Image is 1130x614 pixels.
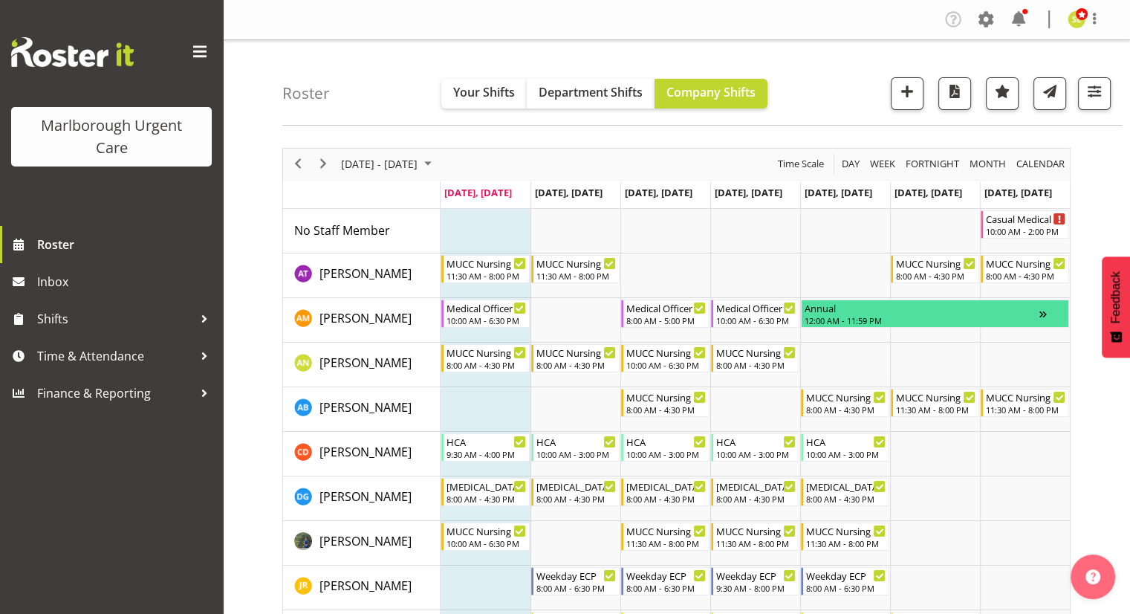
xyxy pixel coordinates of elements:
[319,265,412,282] a: [PERSON_NAME]
[319,532,412,550] a: [PERSON_NAME]
[447,270,526,282] div: 11:30 AM - 8:00 PM
[626,568,706,583] div: Weekday ECP
[655,79,767,109] button: Company Shifts
[968,155,1007,173] span: Month
[441,344,530,372] div: Alysia Newman-Woods"s event - MUCC Nursing AM Weekday Begin From Monday, October 6, 2025 at 8:00:...
[447,523,526,538] div: MUCC Nursing Midshift
[986,270,1065,282] div: 8:00 AM - 4:30 PM
[319,577,412,595] a: [PERSON_NAME]
[447,256,526,271] div: MUCC Nursing PM Weekday
[536,434,616,449] div: HCA
[626,404,706,416] div: 8:00 AM - 4:30 PM
[453,84,515,100] span: Your Shifts
[37,308,193,330] span: Shifts
[536,448,616,460] div: 10:00 AM - 3:00 PM
[716,345,796,360] div: MUCC Nursing AM Weekday
[896,270,975,282] div: 8:00 AM - 4:30 PM
[806,390,886,404] div: MUCC Nursing AM Weekday
[447,479,526,494] div: [MEDICAL_DATA] Shift
[444,186,512,199] span: [DATE], [DATE]
[336,149,441,180] div: October 06 - 12, 2025
[716,568,796,583] div: Weekday ECP
[447,448,526,460] div: 9:30 AM - 4:00 PM
[986,211,1065,226] div: Casual Medical Officer Weekend
[288,155,308,173] button: Previous
[806,493,886,505] div: 8:00 AM - 4:30 PM
[801,433,889,462] div: Cordelia Davies"s event - HCA Begin From Friday, October 10, 2025 at 10:00:00 AM GMT+13:00 Ends A...
[716,479,796,494] div: [MEDICAL_DATA] Shift
[894,186,962,199] span: [DATE], [DATE]
[891,389,979,417] div: Andrew Brooks"s event - MUCC Nursing PM Weekends Begin From Saturday, October 11, 2025 at 11:30:0...
[536,493,616,505] div: 8:00 AM - 4:30 PM
[339,155,438,173] button: October 2025
[283,253,441,298] td: Agnes Tyson resource
[621,300,710,328] div: Alexandra Madigan"s event - Medical Officer PM Weekday Begin From Wednesday, October 8, 2025 at 8...
[806,434,886,449] div: HCA
[536,256,616,271] div: MUCC Nursing PM Weekday
[904,155,961,173] span: Fortnight
[716,493,796,505] div: 8:00 AM - 4:30 PM
[37,233,215,256] span: Roster
[711,433,799,462] div: Cordelia Davies"s event - HCA Begin From Thursday, October 9, 2025 at 10:00:00 AM GMT+13:00 Ends ...
[1102,256,1130,358] button: Feedback - Show survey
[626,582,706,594] div: 8:00 AM - 6:30 PM
[938,77,971,110] button: Download a PDF of the roster according to the set date range.
[981,255,1069,283] div: Agnes Tyson"s event - MUCC Nursing AM Weekends Begin From Sunday, October 12, 2025 at 8:00:00 AM ...
[801,567,889,595] div: Jacinta Rangi"s event - Weekday ECP Begin From Friday, October 10, 2025 at 8:00:00 AM GMT+13:00 E...
[840,155,863,173] button: Timeline Day
[986,390,1065,404] div: MUCC Nursing PM Weekends
[896,390,975,404] div: MUCC Nursing PM Weekends
[806,582,886,594] div: 8:00 AM - 6:30 PM
[536,568,616,583] div: Weekday ECP
[319,444,412,460] span: [PERSON_NAME]
[37,382,193,404] span: Finance & Reporting
[896,404,975,416] div: 11:30 AM - 8:00 PM
[806,523,886,538] div: MUCC Nursing PM Weekday
[283,298,441,343] td: Alexandra Madigan resource
[626,314,706,326] div: 8:00 AM - 5:00 PM
[625,186,692,199] span: [DATE], [DATE]
[1015,155,1066,173] span: calendar
[283,521,441,566] td: Gloria Varghese resource
[805,186,872,199] span: [DATE], [DATE]
[711,523,799,551] div: Gloria Varghese"s event - MUCC Nursing PM Weekday Begin From Thursday, October 9, 2025 at 11:30:0...
[801,389,889,417] div: Andrew Brooks"s event - MUCC Nursing AM Weekday Begin From Friday, October 10, 2025 at 8:00:00 AM...
[319,355,412,371] span: [PERSON_NAME]
[539,84,643,100] span: Department Shifts
[536,270,616,282] div: 11:30 AM - 8:00 PM
[536,345,616,360] div: MUCC Nursing AM Weekday
[806,479,886,494] div: [MEDICAL_DATA] Shift
[626,448,706,460] div: 10:00 AM - 3:00 PM
[294,222,390,239] span: No Staff Member
[531,255,620,283] div: Agnes Tyson"s event - MUCC Nursing PM Weekday Begin From Tuesday, October 7, 2025 at 11:30:00 AM ...
[441,300,530,328] div: Alexandra Madigan"s event - Medical Officer PM Weekday Begin From Monday, October 6, 2025 at 10:0...
[1014,155,1068,173] button: Month
[447,345,526,360] div: MUCC Nursing AM Weekday
[621,567,710,595] div: Jacinta Rangi"s event - Weekday ECP Begin From Wednesday, October 8, 2025 at 8:00:00 AM GMT+13:00...
[1109,271,1123,323] span: Feedback
[319,488,412,505] a: [PERSON_NAME]
[716,537,796,549] div: 11:30 AM - 8:00 PM
[621,478,710,506] div: Deo Garingalao"s event - Haemodialysis Shift Begin From Wednesday, October 8, 2025 at 8:00:00 AM ...
[319,533,412,549] span: [PERSON_NAME]
[621,523,710,551] div: Gloria Varghese"s event - MUCC Nursing PM Weekday Begin From Wednesday, October 8, 2025 at 11:30:...
[447,434,526,449] div: HCA
[447,359,526,371] div: 8:00 AM - 4:30 PM
[711,478,799,506] div: Deo Garingalao"s event - Haemodialysis Shift Begin From Thursday, October 9, 2025 at 8:00:00 AM G...
[711,567,799,595] div: Jacinta Rangi"s event - Weekday ECP Begin From Thursday, October 9, 2025 at 9:30:00 AM GMT+13:00 ...
[283,566,441,610] td: Jacinta Rangi resource
[986,77,1019,110] button: Highlight an important date within the roster.
[37,271,215,293] span: Inbox
[531,433,620,462] div: Cordelia Davies"s event - HCA Begin From Tuesday, October 7, 2025 at 10:00:00 AM GMT+13:00 Ends A...
[984,186,1052,199] span: [DATE], [DATE]
[621,433,710,462] div: Cordelia Davies"s event - HCA Begin From Wednesday, October 8, 2025 at 10:00:00 AM GMT+13:00 Ends...
[37,345,193,367] span: Time & Attendance
[1078,77,1111,110] button: Filter Shifts
[715,186,782,199] span: [DATE], [DATE]
[805,300,1039,315] div: Annual
[981,389,1069,417] div: Andrew Brooks"s event - MUCC Nursing PM Weekends Begin From Sunday, October 12, 2025 at 11:30:00 ...
[1068,10,1085,28] img: sarah-edwards11800.jpg
[626,493,706,505] div: 8:00 AM - 4:30 PM
[986,225,1065,237] div: 10:00 AM - 2:00 PM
